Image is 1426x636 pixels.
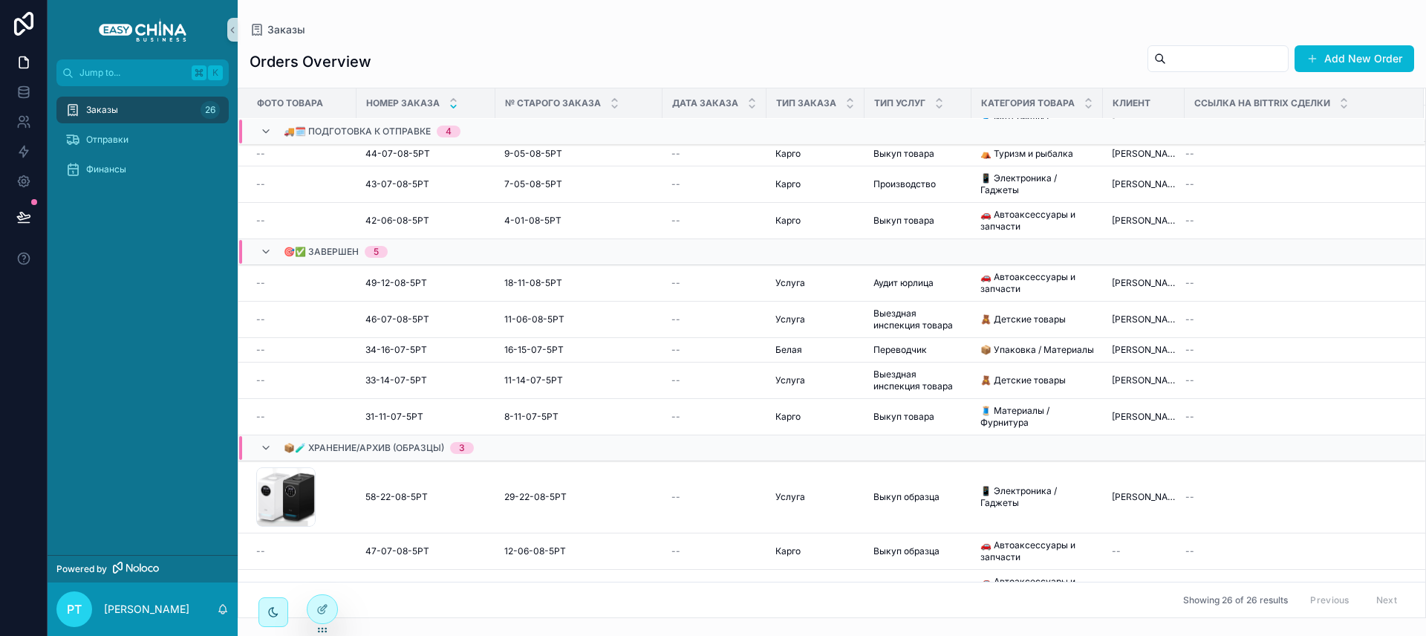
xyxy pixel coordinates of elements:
[365,277,486,289] a: 49-12-08-5РТ
[86,163,126,175] span: Финансы
[504,545,654,557] a: 12-06-08-5РТ
[104,602,189,617] p: [PERSON_NAME]
[365,215,486,227] a: 42-06-08-5РТ
[1112,277,1176,289] a: [PERSON_NAME]
[504,215,561,227] span: 4-01-08-5РТ
[504,178,562,190] span: 7-05-08-5РТ
[873,148,934,160] span: Выкуп товара
[365,411,486,423] a: 31-11-07-5РТ
[980,209,1094,233] a: 🚗 Автоаксессуары и запчасти
[1113,97,1150,109] span: Клиент
[775,411,801,423] span: Карго
[980,344,1094,356] a: 📦 Упаковка / Материалы
[365,491,486,503] a: 58-22-08-5РТ
[775,374,856,386] a: Услуга
[1185,374,1406,386] a: --
[504,411,559,423] span: 8-11-07-5РТ
[504,374,654,386] a: 11-14-07-5РТ
[284,126,431,137] span: 🚚🗓️ Подготовка к отправке
[873,277,934,289] span: Аудит юрлица
[1112,178,1176,190] a: [PERSON_NAME]
[671,277,680,289] span: --
[671,545,758,557] a: --
[1295,45,1414,72] button: Add New Order
[504,314,564,325] span: 11-06-08-5РТ
[775,411,856,423] a: Карго
[671,374,680,386] span: --
[504,314,654,325] a: 11-06-08-5РТ
[1112,491,1176,503] span: [PERSON_NAME]
[1112,545,1121,557] span: --
[980,148,1094,160] a: ⛺ Туризм и рыбалка
[1185,491,1194,503] span: --
[1112,215,1176,227] a: [PERSON_NAME]
[980,539,1094,563] span: 🚗 Автоаксессуары и запчасти
[79,67,186,79] span: Jump to...
[980,314,1094,325] a: 🧸 Детские товары
[873,277,963,289] a: Аудит юрлица
[86,134,128,146] span: Отправки
[56,59,229,86] button: Jump to...K
[775,215,856,227] a: Карго
[873,308,963,331] a: Выездная инспекция товара
[1112,411,1176,423] a: [PERSON_NAME]
[775,344,802,356] span: Белая
[365,545,429,557] span: 47-07-08-5РТ
[671,491,758,503] a: --
[775,314,805,325] span: Услуга
[1185,215,1406,227] a: --
[776,97,836,109] span: Тип Заказа
[504,374,563,386] span: 11-14-07-5РТ
[48,555,238,583] a: Powered by
[256,178,348,190] a: --
[1112,374,1176,386] span: [PERSON_NAME]
[56,156,229,183] a: Финансы
[504,344,654,356] a: 16-15-07-5РТ
[250,22,305,37] a: Заказы
[365,277,427,289] span: 49-12-08-5РТ
[775,277,856,289] a: Услуга
[284,442,444,454] span: 📦🧪 Хранение/архив (образцы)
[671,491,680,503] span: --
[873,369,963,392] a: Выездная инспекция товара
[1185,178,1406,190] a: --
[256,344,265,356] span: --
[1112,314,1176,325] a: [PERSON_NAME]
[1185,411,1406,423] a: --
[504,178,654,190] a: 7-05-08-5РТ
[980,485,1094,509] a: 📱 Электроника / Гаджеты
[250,51,371,72] h1: Orders Overview
[671,148,680,160] span: --
[505,97,601,109] span: № Старого Заказа
[209,67,221,79] span: K
[775,148,856,160] a: Карго
[365,545,486,557] a: 47-07-08-5РТ
[1112,148,1176,160] a: [PERSON_NAME]
[446,126,452,137] div: 4
[56,97,229,123] a: Заказы26
[980,405,1094,429] a: 🧵 Материалы / Фурнитура
[56,126,229,153] a: Отправки
[257,97,323,109] span: Фото Товара
[775,148,801,160] span: Карго
[256,148,348,160] a: --
[1185,215,1194,227] span: --
[504,491,654,503] a: 29-22-08-5РТ
[671,411,758,423] a: --
[67,600,82,618] span: РТ
[256,215,265,227] span: --
[980,271,1094,295] a: 🚗 Автоаксессуары и запчасти
[1185,374,1194,386] span: --
[365,178,486,190] a: 43-07-08-5РТ
[873,344,927,356] span: Переводчик
[775,344,856,356] a: Белая
[504,491,567,503] span: 29-22-08-5РТ
[775,314,856,325] a: Услуга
